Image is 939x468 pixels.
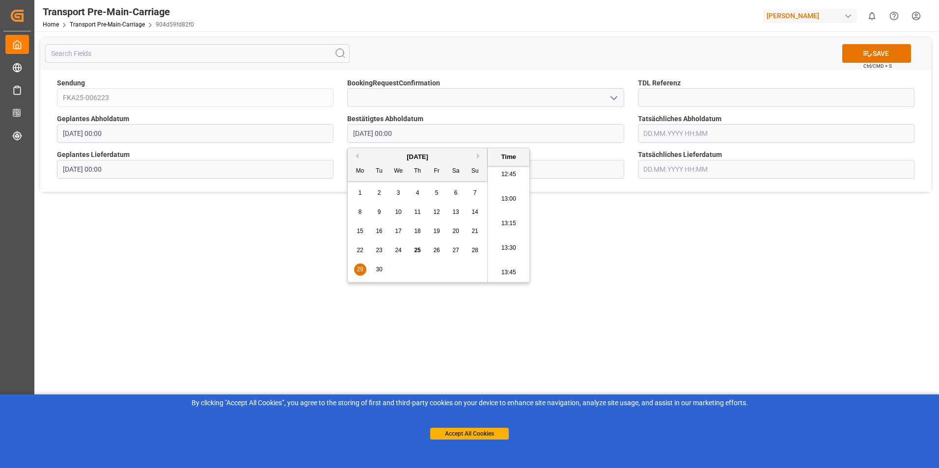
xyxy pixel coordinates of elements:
span: 14 [471,208,478,215]
button: Next Month [477,153,483,159]
div: Choose Monday, September 1st, 2025 [354,187,366,199]
div: Choose Monday, September 8th, 2025 [354,206,366,218]
span: 25 [414,247,420,254]
div: Choose Thursday, September 4th, 2025 [412,187,424,199]
div: Choose Monday, September 15th, 2025 [354,225,366,237]
span: 20 [452,228,459,234]
input: DD.MM.YYYY HH:MM [347,124,624,143]
li: 13:00 [488,187,529,211]
div: Transport Pre-Main-Carriage [43,4,194,19]
button: open menu [606,90,620,105]
button: SAVE [842,44,911,63]
div: month 2025-09 [351,183,485,279]
input: DD.MM.YYYY HH:MM [638,160,914,179]
li: 13:45 [488,260,529,285]
div: By clicking "Accept All Cookies”, you agree to the storing of first and third-party cookies on yo... [7,398,932,408]
span: Ctrl/CMD + S [863,62,892,70]
a: Home [43,21,59,28]
div: Th [412,165,424,178]
div: Choose Monday, September 22nd, 2025 [354,244,366,257]
div: Choose Sunday, September 14th, 2025 [469,206,481,218]
div: We [392,165,405,178]
span: 21 [471,228,478,234]
button: Help Center [883,5,905,27]
div: Choose Saturday, September 6th, 2025 [450,187,462,199]
span: 4 [416,189,419,196]
span: 24 [395,247,401,254]
div: Choose Saturday, September 20th, 2025 [450,225,462,237]
span: Bestätigtes Abholdatum [347,114,423,124]
a: Transport Pre-Main-Carriage [70,21,145,28]
div: Choose Wednesday, September 10th, 2025 [392,206,405,218]
span: 30 [376,266,382,273]
div: Choose Tuesday, September 30th, 2025 [373,263,386,276]
div: Choose Sunday, September 28th, 2025 [469,244,481,257]
div: Choose Thursday, September 18th, 2025 [412,225,424,237]
span: 23 [376,247,382,254]
button: Accept All Cookies [430,428,509,440]
li: 13:30 [488,236,529,260]
span: TDL Referenz [638,78,681,88]
span: 16 [376,228,382,234]
div: Choose Wednesday, September 17th, 2025 [392,225,405,237]
span: 2 [378,189,381,196]
div: Choose Friday, September 5th, 2025 [431,187,443,199]
div: Tu [373,165,386,178]
span: 15 [357,228,363,234]
span: 6 [454,189,458,196]
div: Choose Sunday, September 7th, 2025 [469,187,481,199]
div: Time [490,152,527,162]
div: Choose Monday, September 29th, 2025 [354,263,366,276]
div: Fr [431,165,443,178]
li: 13:15 [488,211,529,236]
li: 12:45 [488,162,529,187]
span: Tatsächliches Abholdatum [638,114,721,124]
span: 13 [452,208,459,215]
span: 7 [473,189,477,196]
span: 9 [378,208,381,215]
div: Mo [354,165,366,178]
div: Choose Tuesday, September 23rd, 2025 [373,244,386,257]
span: 3 [397,189,400,196]
div: Choose Sunday, September 21st, 2025 [469,225,481,237]
span: 18 [414,228,420,234]
span: 8 [359,208,362,215]
span: Sendung [57,78,85,88]
span: Geplantes Abholdatum [57,114,129,124]
input: DD.MM.YYYY HH:MM [57,160,333,179]
div: [DATE] [348,152,487,162]
span: 26 [433,247,440,254]
button: [PERSON_NAME] [763,6,861,25]
span: 22 [357,247,363,254]
span: 17 [395,228,401,234]
div: Choose Tuesday, September 16th, 2025 [373,225,386,237]
div: Choose Thursday, September 11th, 2025 [412,206,424,218]
button: Previous Month [353,153,359,159]
span: 5 [435,189,439,196]
span: 12 [433,208,440,215]
div: Choose Wednesday, September 3rd, 2025 [392,187,405,199]
input: DD.MM.YYYY HH:MM [57,124,333,143]
span: 29 [357,266,363,273]
span: 11 [414,208,420,215]
span: Tatsächliches Lieferdatum [638,150,722,160]
div: Choose Saturday, September 27th, 2025 [450,244,462,257]
span: BookingRequestConfirmation [347,78,440,88]
div: Choose Tuesday, September 2nd, 2025 [373,187,386,199]
div: Choose Friday, September 19th, 2025 [431,225,443,237]
div: Su [469,165,481,178]
div: Choose Wednesday, September 24th, 2025 [392,244,405,257]
span: 27 [452,247,459,254]
span: 28 [471,247,478,254]
div: Choose Tuesday, September 9th, 2025 [373,206,386,218]
div: [PERSON_NAME] [763,9,857,23]
div: Choose Thursday, September 25th, 2025 [412,244,424,257]
div: Sa [450,165,462,178]
div: Choose Friday, September 12th, 2025 [431,206,443,218]
span: 1 [359,189,362,196]
input: Search Fields [45,44,350,63]
div: Choose Friday, September 26th, 2025 [431,244,443,257]
button: show 0 new notifications [861,5,883,27]
span: 10 [395,208,401,215]
span: Geplantes Lieferdatum [57,150,130,160]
